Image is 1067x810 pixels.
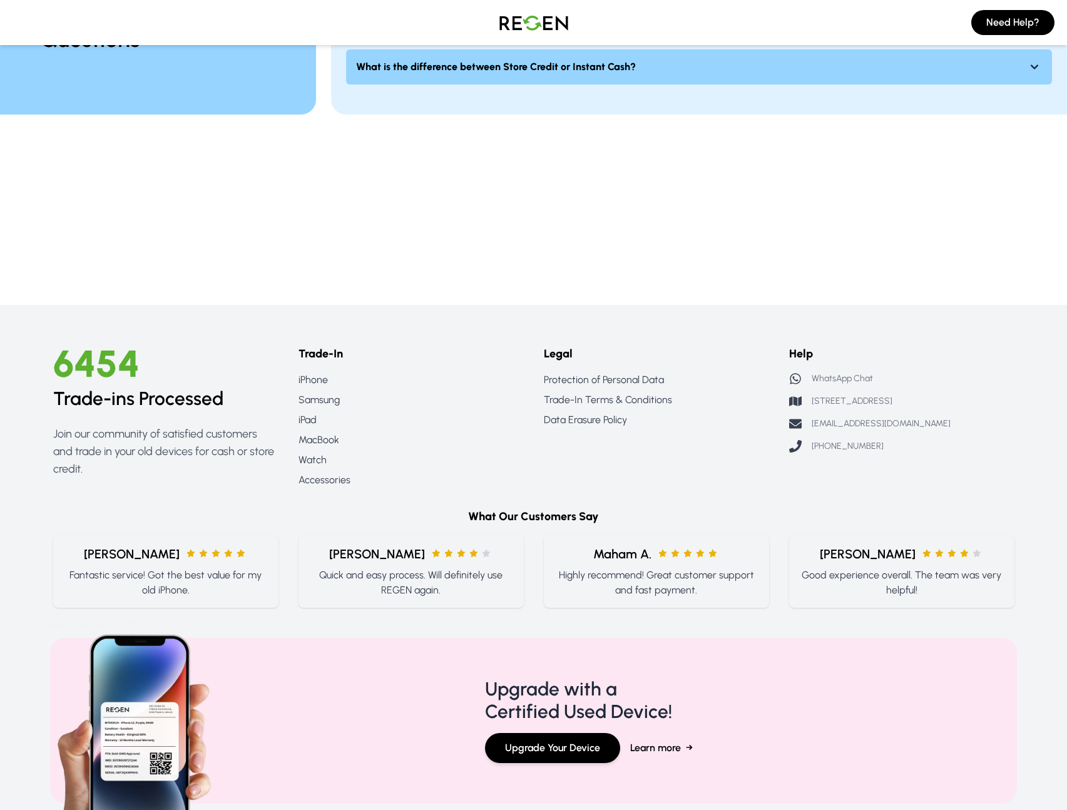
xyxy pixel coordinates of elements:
[630,733,693,763] button: Learn more→
[820,545,916,563] span: [PERSON_NAME]
[490,5,578,40] img: Logo
[299,345,524,362] h6: Trade-In
[309,568,514,598] p: Quick and easy process. Will definitely use REGEN again.
[53,425,278,478] p: Join our community of satisfied customers and trade in your old devices for cash or store credit.
[329,545,425,563] span: [PERSON_NAME]
[299,372,524,387] a: iPhone
[299,392,524,408] a: Samsung
[812,395,892,408] p: [STREET_ADDRESS]
[544,372,769,387] a: Protection of Personal Data
[485,678,672,723] h4: Upgrade with a Certified Used Device!
[356,59,636,74] strong: What is the difference between Store Credit or Instant Cash?
[544,413,769,428] a: Data Erasure Policy
[812,372,873,385] p: WhatsApp Chat
[53,387,278,410] h2: Trade-ins Processed
[686,741,693,756] span: →
[299,473,524,488] a: Accessories
[63,568,268,598] p: Fantastic service! Got the best value for my old iPhone.
[593,545,651,563] span: Maham A.
[799,568,1004,598] p: Good experience overall. The team was very helpful!
[554,568,759,598] p: Highly recommend! Great customer support and fast payment.
[299,433,524,448] a: MacBook
[812,440,884,453] p: [PHONE_NUMBER]
[630,741,681,756] span: Learn more
[971,10,1054,35] button: Need Help?
[299,453,524,468] a: Watch
[789,345,1014,362] h6: Help
[53,341,140,386] span: 6454
[346,49,1052,85] button: What is the difference between Store Credit or Instant Cash?
[544,392,769,408] a: Trade-In Terms & Conditions
[299,413,524,428] a: iPad
[485,733,620,763] button: Upgrade Your Device
[84,545,180,563] span: [PERSON_NAME]
[544,345,769,362] h6: Legal
[53,508,1014,525] h6: What Our Customers Say
[812,418,951,430] p: [EMAIL_ADDRESS][DOMAIN_NAME]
